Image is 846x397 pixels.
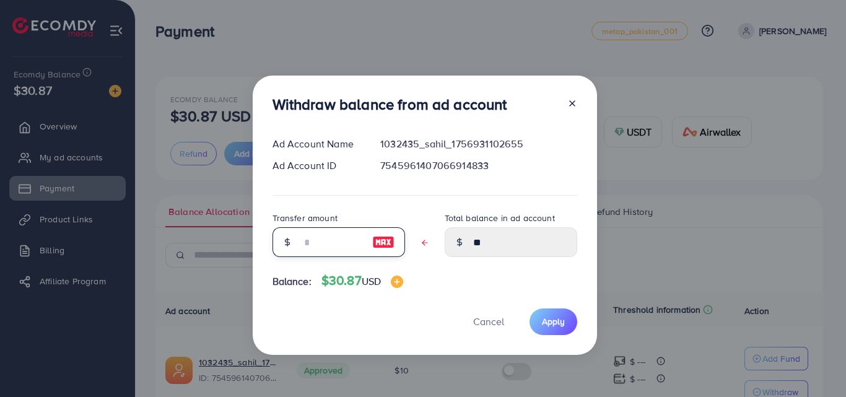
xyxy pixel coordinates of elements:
button: Apply [530,308,577,335]
img: image [391,276,403,288]
button: Cancel [458,308,520,335]
span: Cancel [473,315,504,328]
div: 7545961407066914833 [370,159,587,173]
span: USD [362,274,381,288]
img: image [372,235,395,250]
h4: $30.87 [321,273,403,289]
div: Ad Account Name [263,137,371,151]
label: Transfer amount [273,212,338,224]
span: Balance: [273,274,312,289]
div: Ad Account ID [263,159,371,173]
label: Total balance in ad account [445,212,555,224]
iframe: Chat [793,341,837,388]
span: Apply [542,315,565,328]
h3: Withdraw balance from ad account [273,95,507,113]
div: 1032435_sahil_1756931102655 [370,137,587,151]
